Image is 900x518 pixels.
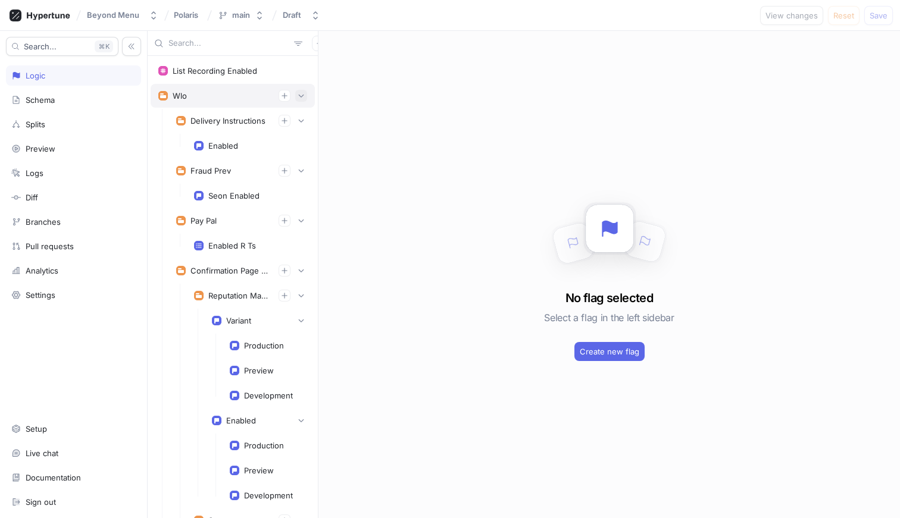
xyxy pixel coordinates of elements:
[278,5,325,25] button: Draft
[244,441,284,450] div: Production
[26,120,45,129] div: Splits
[580,348,639,355] span: Create new flag
[544,307,674,328] h5: Select a flag in the left sidebar
[244,491,293,500] div: Development
[26,95,55,105] div: Schema
[864,6,893,25] button: Save
[173,66,257,76] div: List Recording Enabled
[26,473,81,482] div: Documentation
[760,6,823,25] button: View changes
[833,12,854,19] span: Reset
[574,342,645,361] button: Create new flag
[765,12,818,19] span: View changes
[26,71,45,80] div: Logic
[283,10,301,20] div: Draft
[174,11,198,19] span: Polaris
[26,290,55,300] div: Settings
[82,5,163,25] button: Beyond Menu
[26,424,47,434] div: Setup
[226,316,251,325] div: Variant
[87,10,139,20] div: Beyond Menu
[244,366,274,375] div: Preview
[190,116,265,125] div: Delivery Instructions
[213,5,269,25] button: main
[26,193,38,202] div: Diff
[95,40,113,52] div: K
[26,266,58,275] div: Analytics
[6,37,118,56] button: Search...K
[244,391,293,400] div: Development
[565,289,653,307] h3: No flag selected
[208,141,238,150] div: Enabled
[26,497,56,507] div: Sign out
[26,168,43,178] div: Logs
[244,466,274,475] div: Preview
[190,216,217,225] div: Pay Pal
[173,91,187,101] div: Wlo
[190,166,231,175] div: Fraud Prev
[26,217,61,227] div: Branches
[208,191,260,200] div: Seon Enabled
[26,448,58,458] div: Live chat
[190,266,269,275] div: Confirmation Page Experiments
[168,37,289,49] input: Search...
[828,6,860,25] button: Reset
[232,10,250,20] div: main
[244,341,284,350] div: Production
[208,291,269,300] div: Reputation Management
[24,43,57,50] span: Search...
[870,12,887,19] span: Save
[226,416,256,425] div: Enabled
[26,144,55,153] div: Preview
[208,241,256,250] div: Enabled R Ts
[6,467,141,488] a: Documentation
[26,241,74,251] div: Pull requests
